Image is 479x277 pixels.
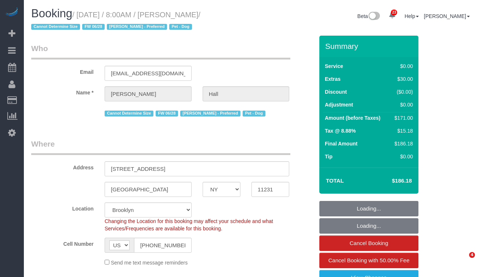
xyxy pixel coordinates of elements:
[243,111,265,116] span: Pet - Dog
[26,202,99,212] label: Location
[107,24,167,30] span: [PERSON_NAME] - Preferred
[105,86,192,101] input: First Name
[358,13,380,19] a: Beta
[368,12,380,21] img: New interface
[105,218,273,231] span: Changing the Location for this booking may affect your schedule and what Services/Frequencies are...
[325,153,333,160] label: Tip
[105,111,153,116] span: Cannot Determine Size
[392,127,413,134] div: $15.18
[26,66,99,76] label: Email
[319,253,418,268] a: Cancel Booking with 50.00% Fee
[4,7,19,18] img: Automaid Logo
[392,140,413,147] div: $186.18
[82,24,105,30] span: FW 06/28
[392,62,413,70] div: $0.00
[469,252,475,258] span: 4
[31,11,200,31] small: / [DATE] / 8:00AM / [PERSON_NAME]
[31,11,200,31] span: /
[392,153,413,160] div: $0.00
[26,161,99,171] label: Address
[251,182,289,197] input: Zip Code
[111,260,188,266] span: Send me text message reminders
[392,88,413,96] div: ($0.00)
[325,114,380,122] label: Amount (before Taxes)
[319,235,418,251] a: Cancel Booking
[329,257,410,263] span: Cancel Booking with 50.00% Fee
[325,101,353,108] label: Adjustment
[156,111,178,116] span: FW 06/28
[325,62,343,70] label: Service
[31,43,290,60] legend: Who
[325,127,356,134] label: Tax @ 8.88%
[325,42,415,50] h3: Summary
[326,177,344,184] strong: Total
[105,66,192,81] input: Email
[105,182,192,197] input: City
[31,7,72,20] span: Booking
[325,140,358,147] label: Final Amount
[134,238,192,253] input: Cell Number
[404,13,419,19] a: Help
[26,238,99,248] label: Cell Number
[31,138,290,155] legend: Where
[169,24,192,30] span: Pet - Dog
[454,252,472,270] iframe: Intercom live chat
[392,101,413,108] div: $0.00
[392,114,413,122] div: $171.00
[180,111,240,116] span: [PERSON_NAME] - Preferred
[325,75,341,83] label: Extras
[424,13,470,19] a: [PERSON_NAME]
[31,24,80,30] span: Cannot Determine Size
[325,88,347,96] label: Discount
[391,10,397,15] span: 23
[203,86,290,101] input: Last Name
[392,75,413,83] div: $30.00
[26,86,99,96] label: Name *
[385,7,399,24] a: 23
[370,178,412,184] h4: $186.18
